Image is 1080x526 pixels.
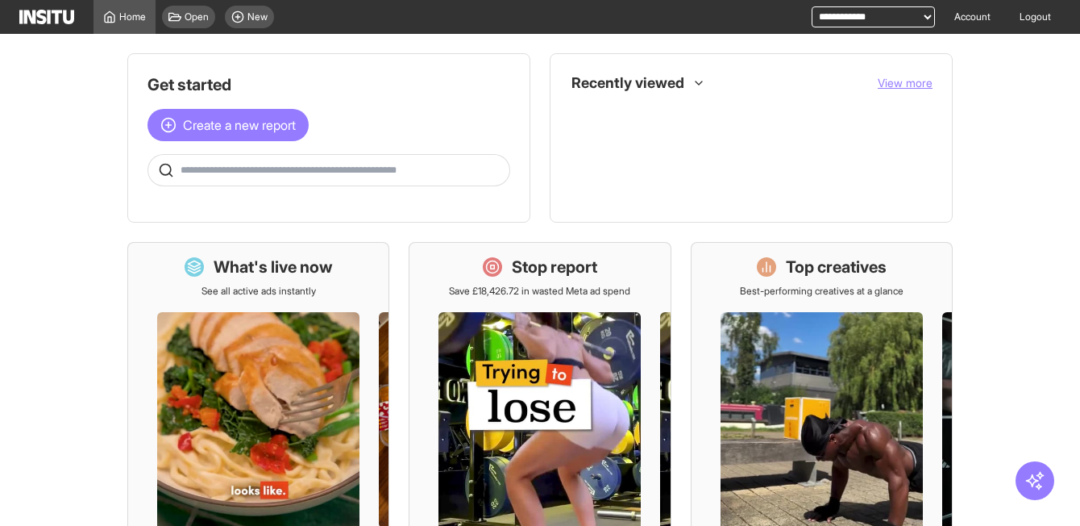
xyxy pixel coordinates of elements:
[183,115,296,135] span: Create a new report
[449,285,630,298] p: Save £18,426.72 in wasted Meta ad spend
[878,75,933,91] button: View more
[740,285,903,298] p: Best-performing creatives at a glance
[247,10,268,23] span: New
[878,76,933,90] span: View more
[214,256,333,278] h1: What's live now
[786,256,887,278] h1: Top creatives
[119,10,146,23] span: Home
[147,109,309,141] button: Create a new report
[185,10,209,23] span: Open
[147,73,510,96] h1: Get started
[512,256,597,278] h1: Stop report
[19,10,74,24] img: Logo
[201,285,316,298] p: See all active ads instantly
